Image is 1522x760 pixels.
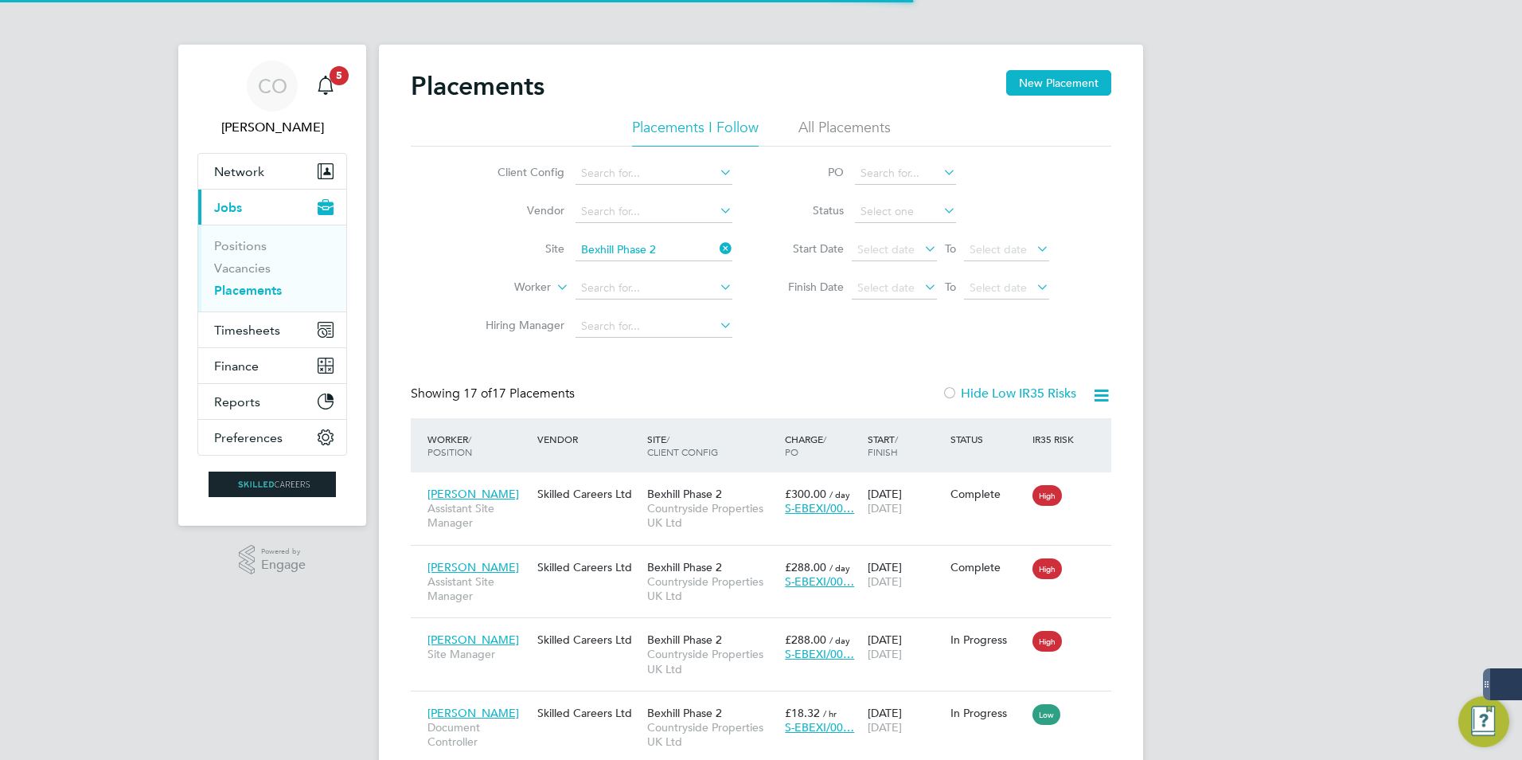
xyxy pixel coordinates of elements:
span: Assistant Site Manager [427,501,529,530]
div: Vendor [533,425,643,453]
span: / day [829,562,850,574]
a: 5 [310,61,341,112]
span: Countryside Properties UK Ltd [647,647,777,676]
a: [PERSON_NAME]Assistant Site ManagerSkilled Careers LtdBexhill Phase 2Countryside Properties UK Lt... [423,478,1111,492]
span: 17 Placements [463,386,575,402]
div: Charge [781,425,864,466]
li: All Placements [798,118,891,147]
label: Site [473,241,564,256]
button: Preferences [198,420,346,455]
div: Showing [411,386,578,402]
span: Document Controller [427,720,529,749]
span: Select date [857,242,915,257]
span: [DATE] [868,574,902,589]
span: £300.00 [785,487,826,501]
span: [DATE] [868,647,902,661]
button: Finance [198,348,346,383]
label: Worker [459,280,551,296]
span: To [940,276,961,297]
button: Jobs [198,190,346,225]
span: Bexhill Phase 2 [647,560,722,574]
span: £18.32 [785,706,820,720]
span: 5 [330,66,349,85]
span: Engage [261,558,306,572]
span: Jobs [214,200,242,215]
button: Engage Resource Center [1458,696,1509,747]
nav: Main navigation [178,45,366,526]
span: / Client Config [647,433,718,458]
span: Countryside Properties UK Ltd [647,720,777,749]
span: Select date [970,242,1027,257]
div: [DATE] [864,625,946,669]
span: Countryside Properties UK Ltd [647,501,777,530]
label: Vendor [473,203,564,217]
label: Finish Date [772,280,844,294]
span: [PERSON_NAME] [427,633,519,647]
a: [PERSON_NAME]Document ControllerSkilled Careers LtdBexhill Phase 2Countryside Properties UK Ltd£1... [423,697,1111,711]
span: / day [829,634,850,646]
span: / PO [785,433,826,458]
input: Select one [855,201,956,223]
a: Positions [214,238,267,253]
a: Vacancies [214,261,271,276]
div: Worker [423,425,533,466]
a: [PERSON_NAME]Assistant Site ManagerSkilled Careers LtdBexhill Phase 2Countryside Properties UK Lt... [423,551,1111,565]
a: Powered byEngage [239,545,306,575]
div: [DATE] [864,698,946,742]
span: [DATE] [868,720,902,735]
span: Bexhill Phase 2 [647,487,722,501]
button: Reports [198,384,346,419]
span: Assistant Site Manager [427,574,529,603]
span: High [1032,558,1062,579]
div: IR35 Risk [1028,425,1083,453]
span: Low [1032,704,1060,725]
a: Go to home page [197,472,347,497]
div: Complete [950,487,1025,501]
label: Hide Low IR35 Risks [942,386,1076,402]
span: S-EBEXI/00… [785,574,854,589]
input: Search for... [576,315,732,338]
button: New Placement [1006,70,1111,96]
a: Placements [214,283,282,298]
span: / day [829,488,850,500]
span: £288.00 [785,633,826,647]
span: To [940,238,961,259]
div: Jobs [198,225,346,311]
span: Timesheets [214,323,280,338]
li: Placements I Follow [632,118,759,147]
span: Finance [214,358,259,374]
div: [DATE] [864,479,946,523]
div: Status [946,425,1029,453]
label: Client Config [473,165,564,179]
input: Search for... [576,277,732,300]
input: Search for... [855,163,956,185]
div: Skilled Careers Ltd [533,479,643,509]
span: Craig O'Donovan [197,118,347,137]
h2: Placements [411,70,544,102]
button: Timesheets [198,312,346,347]
label: Start Date [772,241,844,256]
span: S-EBEXI/00… [785,501,854,515]
span: Site Manager [427,647,529,661]
span: [PERSON_NAME] [427,560,519,574]
span: Powered by [261,545,306,558]
a: [PERSON_NAME]Site ManagerSkilled Careers LtdBexhill Phase 2Countryside Properties UK Ltd£288.00 /... [423,624,1111,637]
div: Start [864,425,946,466]
label: Status [772,203,844,217]
div: Complete [950,560,1025,574]
span: / Finish [868,433,898,458]
input: Search for... [576,239,732,261]
label: PO [772,165,844,179]
img: skilledcareers-logo-retina.png [209,472,336,497]
span: Select date [857,280,915,295]
button: Network [198,154,346,189]
span: Countryside Properties UK Ltd [647,574,777,603]
span: S-EBEXI/00… [785,647,854,661]
a: CO[PERSON_NAME] [197,61,347,137]
span: [PERSON_NAME] [427,487,519,501]
span: £288.00 [785,560,826,574]
span: / hr [823,707,837,719]
div: Skilled Careers Ltd [533,698,643,728]
span: S-EBEXI/00… [785,720,854,735]
span: High [1032,485,1062,506]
